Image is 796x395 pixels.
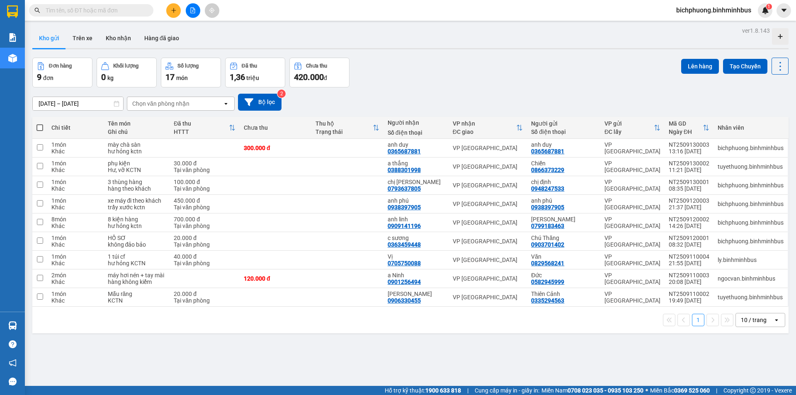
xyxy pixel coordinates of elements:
th: Toggle SortBy [600,117,665,139]
div: Thu hộ [315,120,372,127]
div: 08:32 [DATE] [669,241,709,248]
span: món [176,75,188,81]
svg: open [773,317,780,323]
div: hàng theo khách [108,185,166,192]
div: NT2509110002 [669,291,709,297]
div: Chưa thu [306,63,327,69]
div: anh phú [388,197,444,204]
button: Trên xe [66,28,99,48]
div: 0335294563 [531,297,564,304]
div: hư hỏng kctn [108,223,166,229]
div: NT2509120002 [669,216,709,223]
button: Tạo Chuyến [723,59,767,74]
div: Tại văn phòng [174,185,235,192]
button: Kho nhận [99,28,138,48]
th: Toggle SortBy [170,117,240,139]
div: VP nhận [453,120,517,127]
div: NT2509110003 [669,272,709,279]
div: phụ kiện [108,160,166,167]
span: | [467,386,468,395]
span: 1 [767,4,770,10]
div: VP [GEOGRAPHIC_DATA] [604,291,660,304]
div: 10 / trang [741,316,767,324]
div: 0793637805 [388,185,421,192]
div: Chi tiết [51,124,99,131]
input: Tìm tên, số ĐT hoặc mã đơn [46,6,143,15]
div: Tại văn phòng [174,260,235,267]
div: Khác [51,279,99,285]
div: Khác [51,223,99,229]
div: Khác [51,148,99,155]
div: 1 món [51,291,99,297]
div: NT2509130002 [669,160,709,167]
div: Số lượng [177,63,199,69]
div: 14:26 [DATE] [669,223,709,229]
div: ver 1.8.143 [742,26,770,35]
div: chị định [531,179,596,185]
span: đ [324,75,327,81]
span: Miền Nam [541,386,643,395]
th: Toggle SortBy [449,117,527,139]
div: trầy xước kctn [108,204,166,211]
div: Vị [388,253,444,260]
div: xe máy đi theo khách [108,197,166,204]
div: không đảo bảo [108,241,166,248]
svg: open [223,100,229,107]
div: hư hỏng kctn [108,148,166,155]
th: Toggle SortBy [311,117,383,139]
div: VP [GEOGRAPHIC_DATA] [453,145,523,151]
img: warehouse-icon [8,54,17,63]
div: Đức [531,272,596,279]
div: Chưa thu [244,124,307,131]
span: 1,36 [230,72,245,82]
div: Hiếu Nguyễn [388,291,444,297]
div: 0938397905 [388,204,421,211]
div: 20.000 đ [174,291,235,297]
div: Tại văn phòng [174,297,235,304]
div: bichphuong.binhminhbus [718,145,784,151]
div: VP [GEOGRAPHIC_DATA] [453,182,523,189]
div: Ngày ĐH [669,128,703,135]
div: Tại văn phòng [174,223,235,229]
div: NT2509130003 [669,141,709,148]
div: NT2509130001 [669,179,709,185]
div: Khác [51,167,99,173]
div: NT2509110004 [669,253,709,260]
div: hàng không kiểm [108,279,166,285]
sup: 2 [277,90,286,98]
div: Số điện thoại [388,129,444,136]
span: bichphuong.binhminhbus [670,5,758,15]
div: Khối lượng [113,63,138,69]
button: Lên hàng [681,59,719,74]
span: 9 [37,72,41,82]
div: 0799183463 [531,223,564,229]
div: HTTT [174,128,229,135]
div: VP [GEOGRAPHIC_DATA] [604,179,660,192]
div: 0365687881 [531,148,564,155]
div: VP [GEOGRAPHIC_DATA] [604,253,660,267]
div: anh linh [388,216,444,223]
div: Chiến [531,160,596,167]
div: 700.000 đ [174,216,235,223]
div: 21:55 [DATE] [669,260,709,267]
div: 1 món [51,253,99,260]
div: Người gửi [531,120,596,127]
div: 0909141196 [388,223,421,229]
div: Tạo kho hàng mới [772,28,789,45]
input: Select a date range. [33,97,123,110]
button: Hàng đã giao [138,28,186,48]
strong: 0708 023 035 - 0935 103 250 [568,387,643,394]
div: VP [GEOGRAPHIC_DATA] [604,272,660,285]
span: file-add [190,7,196,13]
div: Trạng thái [315,128,372,135]
div: 30.000 đ [174,160,235,167]
div: VP [GEOGRAPHIC_DATA] [604,160,660,173]
div: 3 thùng hàng [108,179,166,185]
div: Đơn hàng [49,63,72,69]
span: Hỗ trợ kỹ thuật: [385,386,461,395]
div: ĐC lấy [604,128,654,135]
div: VP [GEOGRAPHIC_DATA] [453,238,523,245]
button: file-add [186,3,200,18]
div: Khác [51,297,99,304]
div: VP [GEOGRAPHIC_DATA] [453,219,523,226]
